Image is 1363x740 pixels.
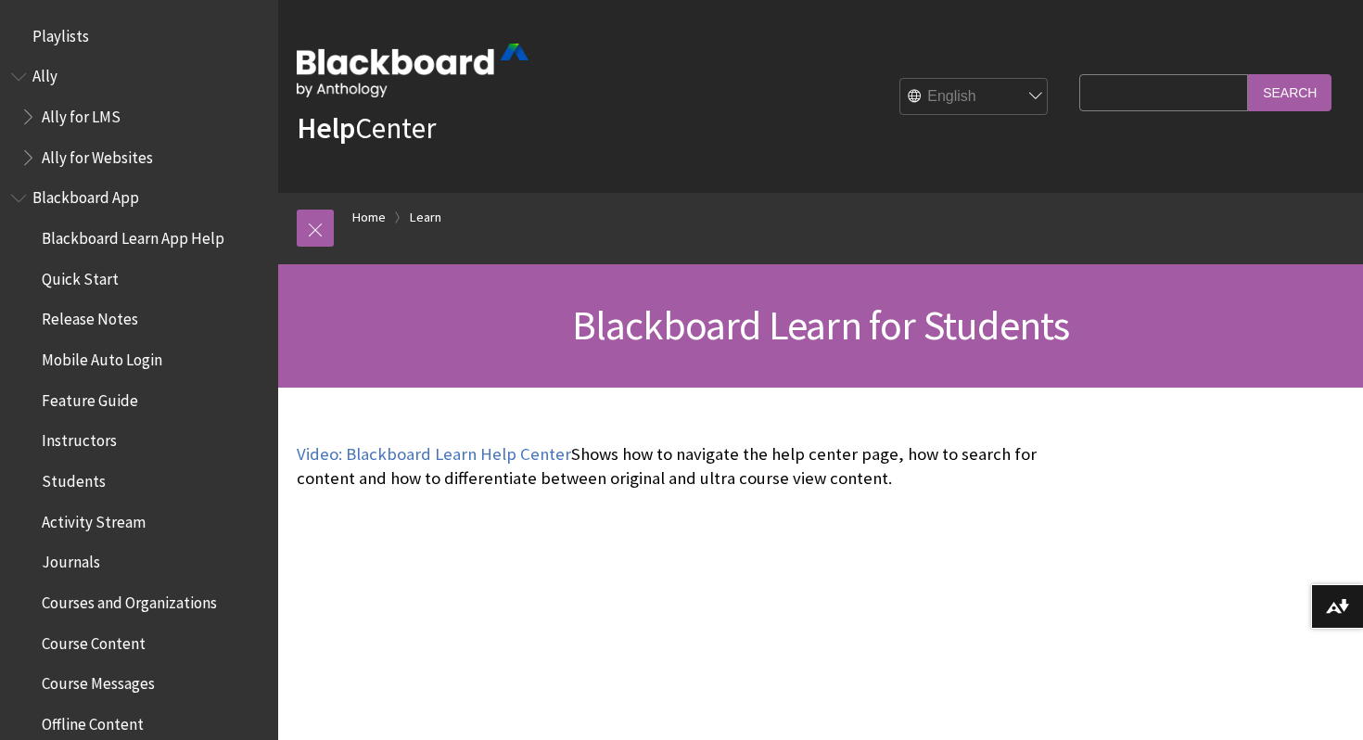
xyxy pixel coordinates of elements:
span: Playlists [32,20,89,45]
nav: Book outline for Playlists [11,20,267,52]
span: Courses and Organizations [42,587,217,612]
span: Course Content [42,628,146,653]
span: Feature Guide [42,385,138,410]
span: Quick Start [42,263,119,288]
span: Offline Content [42,708,144,734]
a: Learn [410,206,441,229]
strong: Help [297,109,355,147]
span: Ally for LMS [42,101,121,126]
select: Site Language Selector [900,79,1049,116]
input: Search [1248,74,1331,110]
span: Instructors [42,426,117,451]
a: HelpCenter [297,109,436,147]
span: Journals [42,547,100,572]
span: Blackboard Learn App Help [42,223,224,248]
nav: Book outline for Anthology Ally Help [11,61,267,173]
span: Activity Stream [42,506,146,531]
span: Mobile Auto Login [42,344,162,369]
p: Shows how to navigate the help center page, how to search for content and how to differentiate be... [297,442,1070,491]
span: Release Notes [42,304,138,329]
a: Home [352,206,386,229]
a: Video: Blackboard Learn Help Center [297,443,571,466]
span: Ally for Websites [42,142,153,167]
span: Course Messages [42,669,155,694]
span: Blackboard App [32,183,139,208]
img: Blackboard by Anthology [297,44,529,97]
span: Ally [32,61,57,86]
span: Blackboard Learn for Students [572,300,1070,351]
span: Students [42,466,106,491]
